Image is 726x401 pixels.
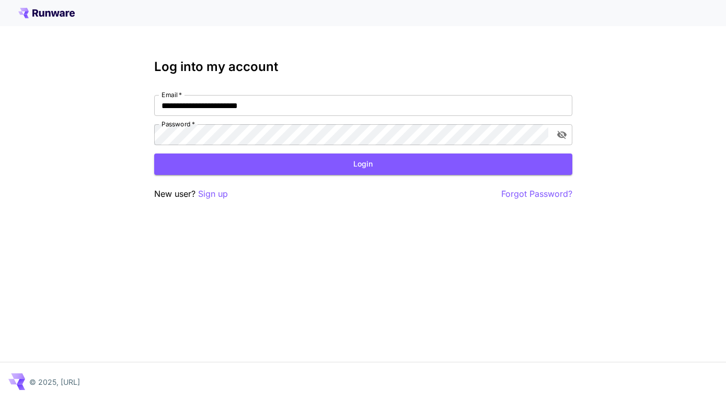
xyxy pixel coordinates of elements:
button: Login [154,154,572,175]
label: Password [162,120,195,128]
h3: Log into my account [154,60,572,74]
label: Email [162,90,182,99]
button: toggle password visibility [552,125,571,144]
p: New user? [154,187,228,200]
p: © 2025, [URL] [29,376,80,387]
button: Sign up [198,187,228,200]
button: Forgot Password? [501,187,572,200]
